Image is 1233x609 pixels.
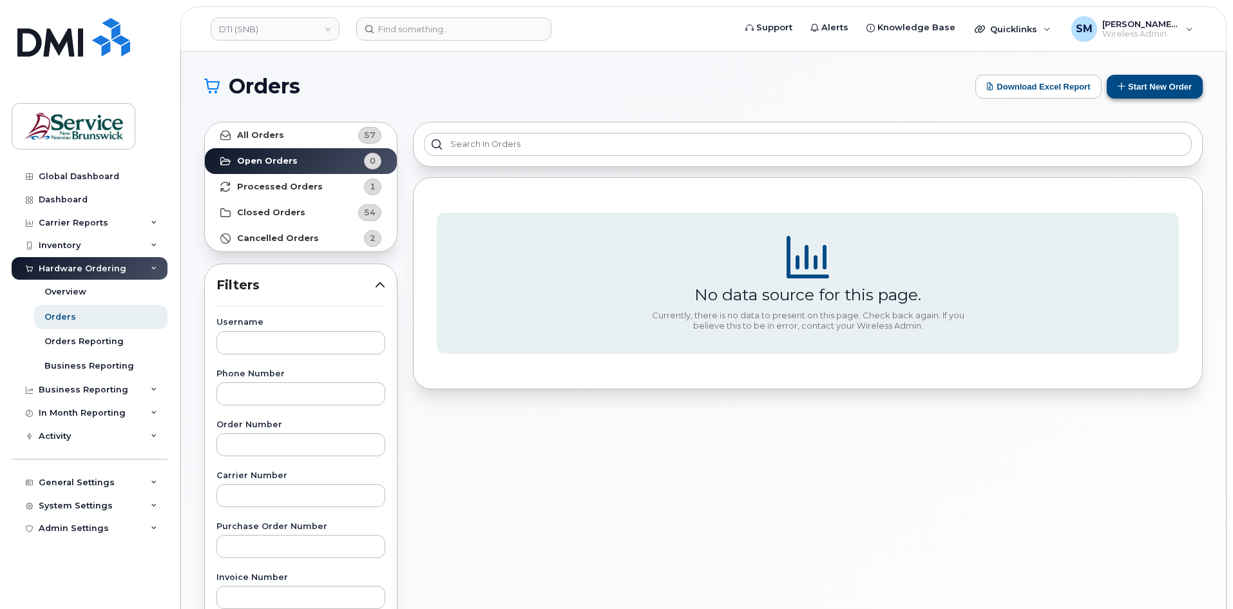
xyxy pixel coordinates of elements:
[216,370,385,378] label: Phone Number
[364,129,376,141] span: 57
[205,174,397,200] a: Processed Orders1
[424,133,1192,156] input: Search in orders
[237,208,305,218] strong: Closed Orders
[1107,75,1203,99] button: Start New Order
[205,148,397,174] a: Open Orders0
[370,155,376,167] span: 0
[229,77,300,96] span: Orders
[216,523,385,531] label: Purchase Order Number
[216,574,385,582] label: Invoice Number
[370,232,376,244] span: 2
[647,311,969,331] div: Currently, there is no data to present on this page. Check back again. If you believe this to be ...
[216,276,375,295] span: Filters
[205,122,397,148] a: All Orders57
[237,182,323,192] strong: Processed Orders
[237,156,298,166] strong: Open Orders
[975,75,1102,99] button: Download Excel Report
[216,472,385,480] label: Carrier Number
[694,285,921,304] div: No data source for this page.
[370,180,376,193] span: 1
[216,421,385,429] label: Order Number
[237,130,284,140] strong: All Orders
[205,226,397,251] a: Cancelled Orders2
[205,200,397,226] a: Closed Orders54
[364,206,376,218] span: 54
[237,233,319,244] strong: Cancelled Orders
[216,318,385,327] label: Username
